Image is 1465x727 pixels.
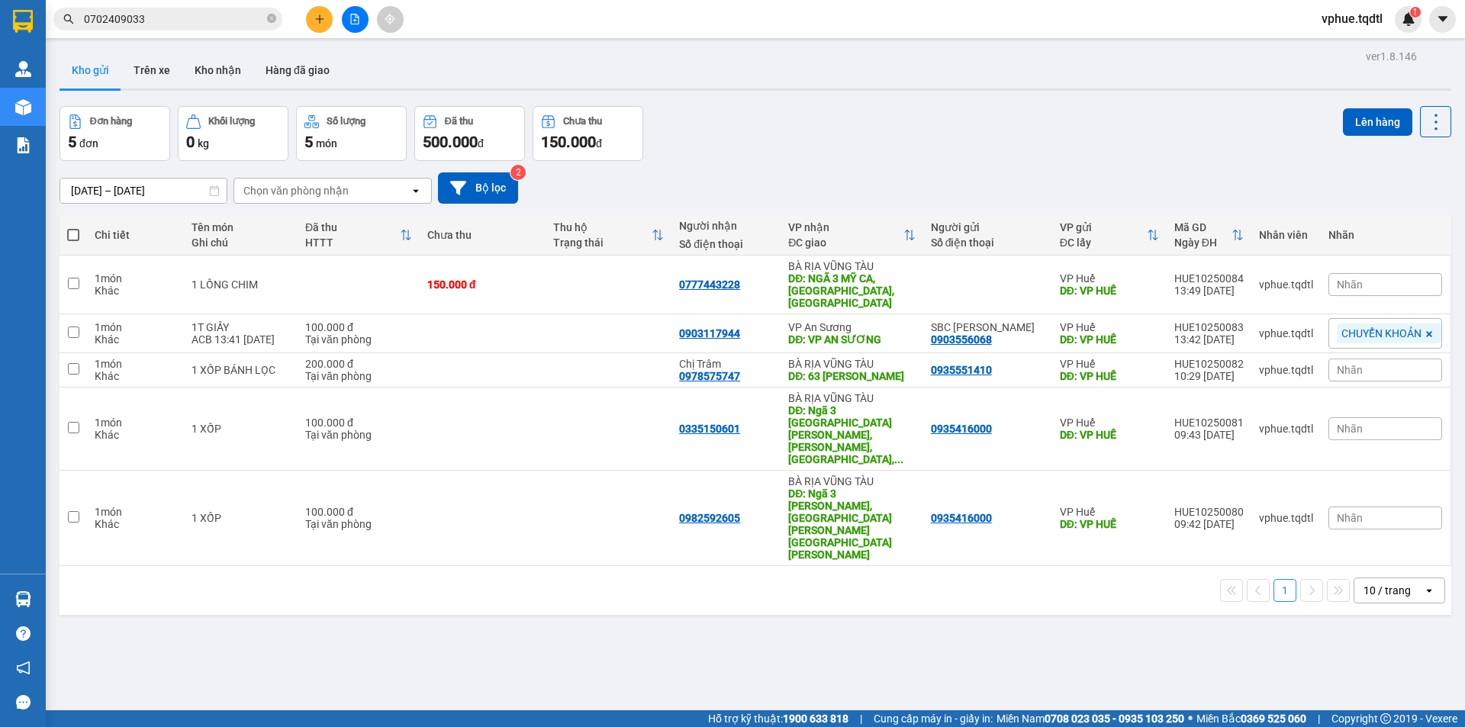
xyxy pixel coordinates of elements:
[546,215,671,256] th: Toggle SortBy
[377,6,404,33] button: aim
[60,52,121,88] button: Kho gửi
[438,172,518,204] button: Bộ lọc
[192,423,290,435] div: 1 XỐP
[267,12,276,27] span: close-circle
[1060,417,1159,429] div: VP Huế
[510,165,526,180] sup: 2
[316,137,337,150] span: món
[679,370,740,382] div: 0978575747
[1259,229,1313,241] div: Nhân viên
[1174,221,1232,233] div: Mã GD
[15,591,31,607] img: warehouse-icon
[860,710,862,727] span: |
[327,116,365,127] div: Số lượng
[79,137,98,150] span: đơn
[6,64,79,79] span: Lấy:
[478,137,484,150] span: đ
[788,272,915,309] div: DĐ: NGÃ 3 MỸ CA, CAM RANH, KHÁNH HÒA
[305,333,412,346] div: Tại văn phòng
[182,52,253,88] button: Kho nhận
[95,272,176,285] div: 1 món
[192,364,290,376] div: 1 XỐP BÁNH LỌC
[541,133,596,151] span: 150.000
[305,506,412,518] div: 100.000 đ
[894,453,903,465] span: ...
[1343,108,1412,136] button: Lên hàng
[679,423,740,435] div: 0335150601
[1366,48,1417,65] div: ver 1.8.146
[243,183,349,198] div: Chọn văn phòng nhận
[596,137,602,150] span: đ
[1060,333,1159,346] div: DĐ: VP HUẾ
[296,106,407,161] button: Số lượng5món
[267,14,276,23] span: close-circle
[385,14,395,24] span: aim
[931,333,992,346] div: 0903556068
[563,116,602,127] div: Chưa thu
[1045,713,1184,725] strong: 0708 023 035 - 0935 103 250
[1174,333,1244,346] div: 13:42 [DATE]
[1174,358,1244,370] div: HUE10250082
[1341,327,1422,340] span: CHUYỂN KHOẢN
[1241,713,1306,725] strong: 0369 525 060
[83,65,223,113] span: Giao:
[95,429,176,441] div: Khác
[13,10,33,33] img: logo-vxr
[305,429,412,441] div: Tại văn phòng
[95,285,176,297] div: Khác
[6,43,81,60] p: Gửi:
[1174,417,1244,429] div: HUE10250081
[305,370,412,382] div: Tại văn phòng
[1060,236,1147,249] div: ĐC lấy
[679,278,740,291] div: 0777443228
[1060,285,1159,297] div: DĐ: VP HUẾ
[198,137,209,150] span: kg
[427,278,538,291] div: 150.000 đ
[60,179,227,203] input: Select a date range.
[788,370,915,382] div: DĐ: 63 Bà Triệu - Vũng Tàu
[1337,512,1363,524] span: Nhãn
[788,487,915,561] div: DĐ: Ngã 3 Cam Hải, Cam Lâm, Khánh Hòa
[1337,423,1363,435] span: Nhãn
[15,99,31,115] img: warehouse-icon
[1328,229,1442,241] div: Nhãn
[1259,512,1313,524] div: vphue.tqdtl
[788,358,915,370] div: BÀ RỊA VŨNG TÀU
[1174,272,1244,285] div: HUE10250084
[553,236,652,249] div: Trạng thái
[1259,278,1313,291] div: vphue.tqdtl
[423,133,478,151] span: 500.000
[788,221,903,233] div: VP nhận
[708,710,848,727] span: Hỗ trợ kỹ thuật:
[305,358,412,370] div: 200.000 đ
[342,6,369,33] button: file-add
[533,106,643,161] button: Chưa thu150.000đ
[1174,236,1232,249] div: Ngày ĐH
[1060,321,1159,333] div: VP Huế
[305,417,412,429] div: 100.000 đ
[1412,7,1418,18] span: 1
[1402,12,1415,26] img: icon-new-feature
[679,238,773,250] div: Số điện thoại
[931,364,992,376] div: 0935551410
[788,333,915,346] div: DĐ: VP AN SƯƠNG
[16,626,31,641] span: question-circle
[1060,358,1159,370] div: VP Huế
[192,512,290,524] div: 1 XỐP
[931,512,992,524] div: 0935416000
[95,518,176,530] div: Khác
[1337,278,1363,291] span: Nhãn
[95,333,176,346] div: Khác
[1380,713,1391,724] span: copyright
[305,236,400,249] div: HTTT
[931,423,992,435] div: 0935416000
[1410,7,1421,18] sup: 1
[192,333,290,346] div: ACB 13:41 13/10
[16,695,31,709] span: message
[788,404,915,465] div: DĐ: Ngã 3 cầu Bình Phú, Xuân Cảnh, Sông Cầu, Phú Yên
[1364,583,1411,598] div: 10 / trang
[95,358,176,370] div: 1 món
[1167,215,1251,256] th: Toggle SortBy
[15,61,31,77] img: warehouse-icon
[83,63,223,114] span: NGÃ 3 MỸ CA, [GEOGRAPHIC_DATA], [GEOGRAPHIC_DATA]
